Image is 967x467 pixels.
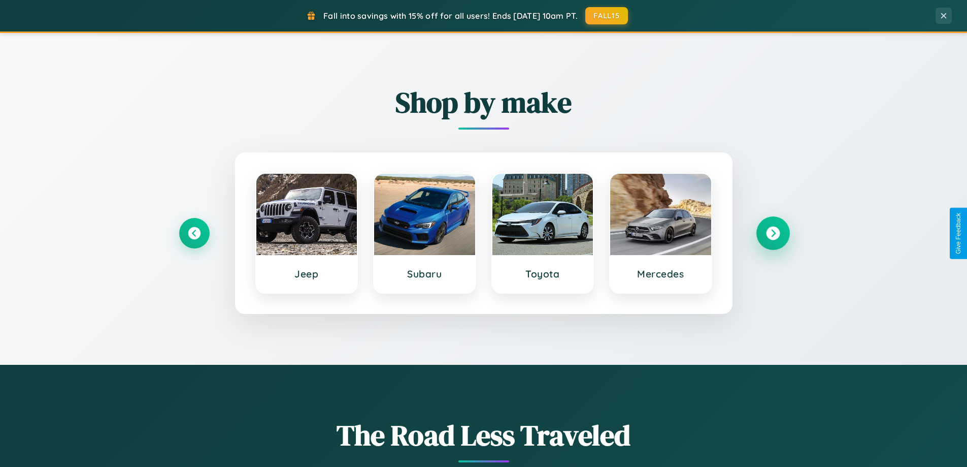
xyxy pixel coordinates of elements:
[384,268,465,280] h3: Subaru
[179,416,788,455] h1: The Road Less Traveled
[955,213,962,254] div: Give Feedback
[266,268,347,280] h3: Jeep
[179,83,788,122] h2: Shop by make
[585,7,628,24] button: FALL15
[323,11,578,21] span: Fall into savings with 15% off for all users! Ends [DATE] 10am PT.
[620,268,701,280] h3: Mercedes
[503,268,583,280] h3: Toyota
